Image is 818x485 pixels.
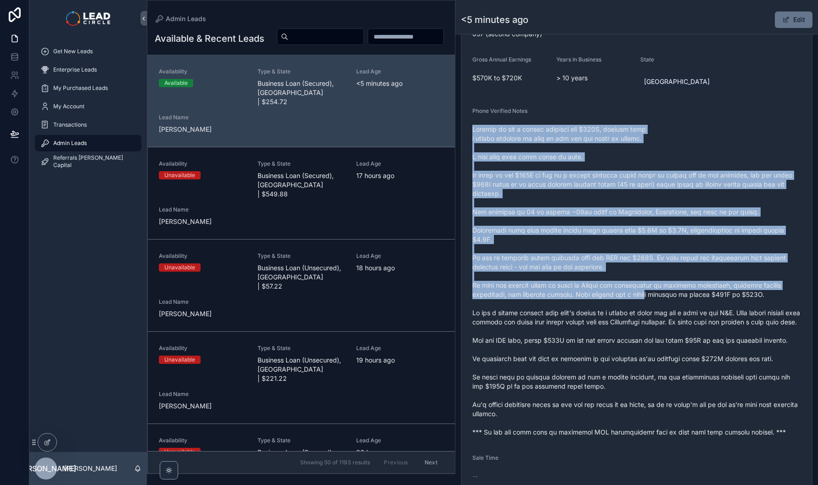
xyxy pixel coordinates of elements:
span: Availability [159,68,247,75]
span: Lead Name [159,390,247,398]
span: > 10 years [556,73,633,83]
a: My Purchased Leads [35,80,141,96]
span: [GEOGRAPHIC_DATA] [644,77,710,86]
a: AvailabilityUnavailableType & StateBusiness Loan (Unsecured), [GEOGRAPHIC_DATA] | $57.22Lead Age1... [148,239,455,331]
a: Admin Leads [35,135,141,151]
button: Next [418,455,444,469]
a: Transactions [35,117,141,133]
span: [PERSON_NAME] [159,217,247,226]
span: Enterprise Leads [53,66,97,73]
a: AvailabilityUnavailableType & StateBusiness Loan (Secured), [GEOGRAPHIC_DATA] | $549.88Lead Age17... [148,147,455,239]
a: AvailabilityAvailableType & StateBusiness Loan (Secured), [GEOGRAPHIC_DATA] | $254.72Lead Age<5 m... [148,55,455,147]
span: Years In Business [556,56,601,63]
img: App logo [66,11,110,26]
span: -- [472,472,478,481]
span: [PERSON_NAME] [159,401,247,411]
span: Type & State [258,437,345,444]
span: [PERSON_NAME] [159,125,247,134]
span: Lead Age [356,252,444,260]
span: Gross Annual Earnings [472,56,531,63]
span: <5 minutes ago [356,79,444,88]
a: My Account [35,98,141,115]
span: Showing 50 of 1193 results [300,459,370,466]
span: Lead Age [356,160,444,167]
span: My Purchased Leads [53,84,108,92]
span: My Account [53,103,84,110]
span: Type & State [258,345,345,352]
span: 20 hours ago [356,448,444,457]
div: Unavailable [164,171,195,179]
a: Admin Leads [155,14,206,23]
a: Get New Leads [35,43,141,60]
span: Business Loan (Secured), [GEOGRAPHIC_DATA] | $549.88 [258,171,345,199]
span: Sale Time [472,454,499,461]
span: Lead Age [356,437,444,444]
span: Type & State [258,160,345,167]
div: Unavailable [164,263,195,272]
span: Business Loan (Unsecured), [GEOGRAPHIC_DATA] | $57.22 [258,263,345,291]
h1: <5 minutes ago [461,13,528,26]
button: Edit [775,11,812,28]
h1: Available & Recent Leads [155,32,264,45]
span: Lead Age [356,68,444,75]
span: Business Loan (Unsecured), [GEOGRAPHIC_DATA] | $221.22 [258,356,345,383]
div: Unavailable [164,356,195,364]
span: Loremip do sit a consec adipisci eli $320S, doeiusm temp i utlabo etdolore ma aliq en adm ven qui... [472,125,801,437]
a: Enterprise Leads [35,61,141,78]
span: [PERSON_NAME] [159,309,247,318]
span: Availability [159,345,247,352]
p: [PERSON_NAME] [64,464,117,473]
div: scrollable content [29,37,147,182]
span: Lead Name [159,114,247,121]
span: Phone Verified Notes [472,107,527,114]
span: 19 hours ago [356,356,444,365]
span: Type & State [258,68,345,75]
div: Available [164,79,188,87]
span: Referrals [PERSON_NAME] Capital [53,154,132,169]
span: Get New Leads [53,48,93,55]
a: Referrals [PERSON_NAME] Capital [35,153,141,170]
span: Business Loan (Secured), [GEOGRAPHIC_DATA] | $50.04 [258,448,345,475]
span: Availability [159,437,247,444]
span: 18 hours ago [356,263,444,273]
span: Admin Leads [53,139,87,147]
span: State [640,56,654,63]
span: Business Loan (Secured), [GEOGRAPHIC_DATA] | $254.72 [258,79,345,106]
span: [PERSON_NAME] [16,463,76,474]
div: Unavailable [164,448,195,456]
span: Availability [159,160,247,167]
span: Lead Age [356,345,444,352]
span: 17 hours ago [356,171,444,180]
span: Availability [159,252,247,260]
span: Lead Name [159,298,247,306]
span: Type & State [258,252,345,260]
span: Lead Name [159,206,247,213]
span: Admin Leads [166,14,206,23]
span: Transactions [53,121,87,128]
a: AvailabilityUnavailableType & StateBusiness Loan (Unsecured), [GEOGRAPHIC_DATA] | $221.22Lead Age... [148,331,455,424]
span: $570K to $720K [472,73,549,83]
